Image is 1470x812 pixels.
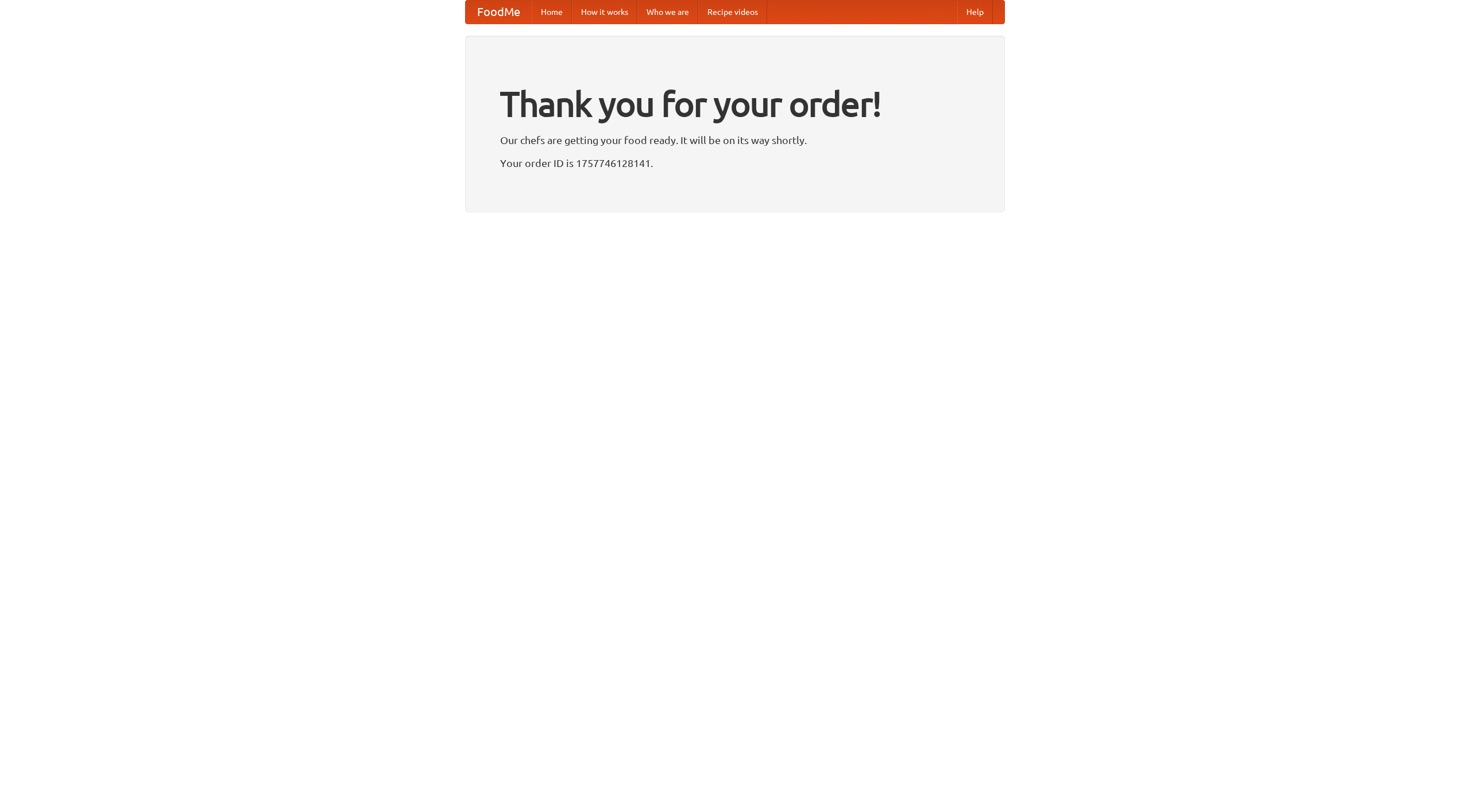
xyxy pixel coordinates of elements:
p: Our chefs are getting your food ready. It will be on its way shortly. [500,131,970,149]
a: How it works [572,1,637,24]
a: Help [957,1,993,24]
a: FoodMe [466,1,532,24]
a: Who we are [637,1,698,24]
a: Recipe videos [698,1,767,24]
p: Your order ID is 1757746128141. [500,154,970,172]
a: Home [532,1,572,24]
h1: Thank you for your order! [500,76,970,131]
